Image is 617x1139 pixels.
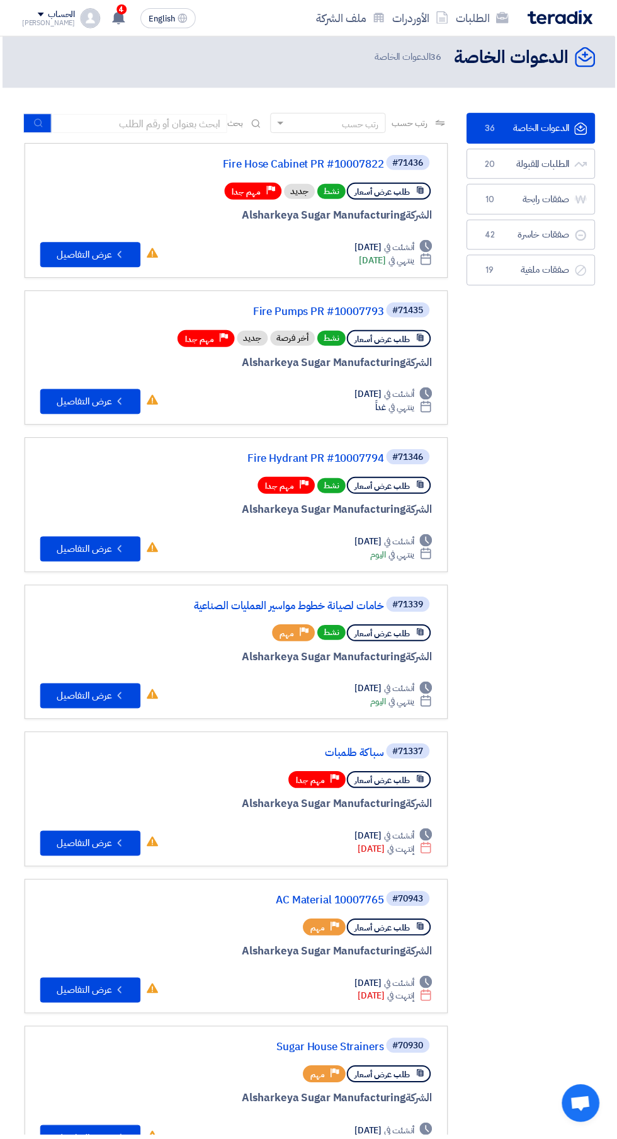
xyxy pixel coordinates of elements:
[281,630,295,642] span: مهم
[40,539,141,564] button: عرض التفاصيل
[233,186,262,198] span: مهم جدا
[484,123,499,135] span: 36
[141,8,196,28] button: English
[468,256,597,287] a: صفقات ملغية19
[40,947,434,963] div: Alsharkeya Sugar Manufacturing
[40,208,434,224] div: Alsharkeya Sugar Manufacturing
[149,14,176,23] span: English
[319,332,347,347] span: نشط
[356,389,434,403] div: [DATE]
[356,537,434,551] div: [DATE]
[390,698,416,711] span: ينتهي في
[133,750,385,762] a: سباكة طلمبات
[133,898,385,910] a: AC Material 10007765
[407,208,434,224] span: الشركة
[133,159,385,171] a: Fire Hose Cabinet PR #10007822
[394,898,425,907] div: #70943
[394,455,425,464] div: #71346
[266,482,295,494] span: مهم جدا
[390,3,454,33] a: الأوردرات
[359,846,434,859] div: [DATE]
[52,115,228,134] input: ابحث بعنوان أو رقم الطلب
[484,265,499,278] span: 19
[376,50,446,64] span: الدعوات الخاصة
[456,45,571,70] h2: الدعوات الخاصة
[468,220,597,251] a: صفقات خاسرة42
[386,389,416,403] span: أنشئت في
[314,3,390,33] a: ملف الشركة
[468,113,597,144] a: الدعوات الخاصة36
[371,698,434,711] div: اليوم
[356,335,412,346] span: طلب عرض أسعار
[356,980,434,993] div: [DATE]
[394,159,425,168] div: #71436
[356,1073,412,1085] span: طلب عرض أسعار
[319,480,347,495] span: نشط
[40,982,141,1007] button: عرض التفاصيل
[312,925,326,937] span: مهم
[386,833,416,846] span: أنشئت في
[484,230,499,243] span: 42
[356,777,412,789] span: طلب عرض أسعار
[356,482,412,494] span: طلب عرض أسعار
[40,391,141,416] button: عرض التفاصيل
[386,980,416,993] span: أنشئت في
[356,833,434,846] div: [DATE]
[312,1073,326,1085] span: مهم
[454,3,514,33] a: الطلبات
[40,686,141,711] button: عرض التفاصيل
[468,185,597,215] a: صفقات رابحة10
[133,603,385,614] a: خامات لصيانة خطوط مواسير العمليات الصناعية
[22,20,76,26] div: [PERSON_NAME]
[356,186,412,198] span: طلب عرض أسعار
[468,149,597,180] a: الطلبات المقبولة20
[407,1094,434,1110] span: الشركة
[271,332,316,347] div: أخر فرصة
[393,117,429,130] span: رتب حسب
[356,925,412,937] span: طلب عرض أسعار
[319,627,347,643] span: نشط
[389,846,416,859] span: إنتهت في
[394,307,425,316] div: #71435
[432,50,443,64] span: 36
[360,255,434,268] div: [DATE]
[386,685,416,698] span: أنشئت في
[238,332,269,347] div: جديد
[40,651,434,668] div: Alsharkeya Sugar Manufacturing
[40,834,141,859] button: عرض التفاصيل
[394,750,425,759] div: #71337
[389,993,416,1007] span: إنتهت في
[40,356,434,372] div: Alsharkeya Sugar Manufacturing
[529,10,595,25] img: Teradix logo
[376,403,434,416] div: غداً
[407,356,434,372] span: الشركة
[40,799,434,815] div: Alsharkeya Sugar Manufacturing
[407,947,434,963] span: الشركة
[228,117,244,130] span: بحث
[390,551,416,564] span: ينتهي في
[407,503,434,519] span: الشركة
[40,243,141,268] button: عرض التفاصيل
[394,603,425,612] div: #71339
[407,651,434,667] span: الشركة
[133,1046,385,1057] a: Sugar House Strainers
[133,307,385,319] a: Fire Pumps PR #10007793
[344,118,380,132] div: رتب حسب
[484,194,499,207] span: 10
[40,1094,434,1111] div: Alsharkeya Sugar Manufacturing
[117,4,127,14] span: 4
[285,185,316,200] div: جديد
[386,537,416,551] span: أنشئت في
[390,255,416,268] span: ينتهي في
[564,1089,602,1126] div: دردشة مفتوحة
[356,630,412,642] span: طلب عرض أسعار
[386,242,416,255] span: أنشئت في
[371,551,434,564] div: اليوم
[40,503,434,520] div: Alsharkeya Sugar Manufacturing
[407,799,434,815] span: الشركة
[356,685,434,698] div: [DATE]
[356,242,434,255] div: [DATE]
[394,1046,425,1055] div: #70930
[48,9,75,20] div: الحساب
[133,455,385,466] a: Fire Hydrant PR #10007794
